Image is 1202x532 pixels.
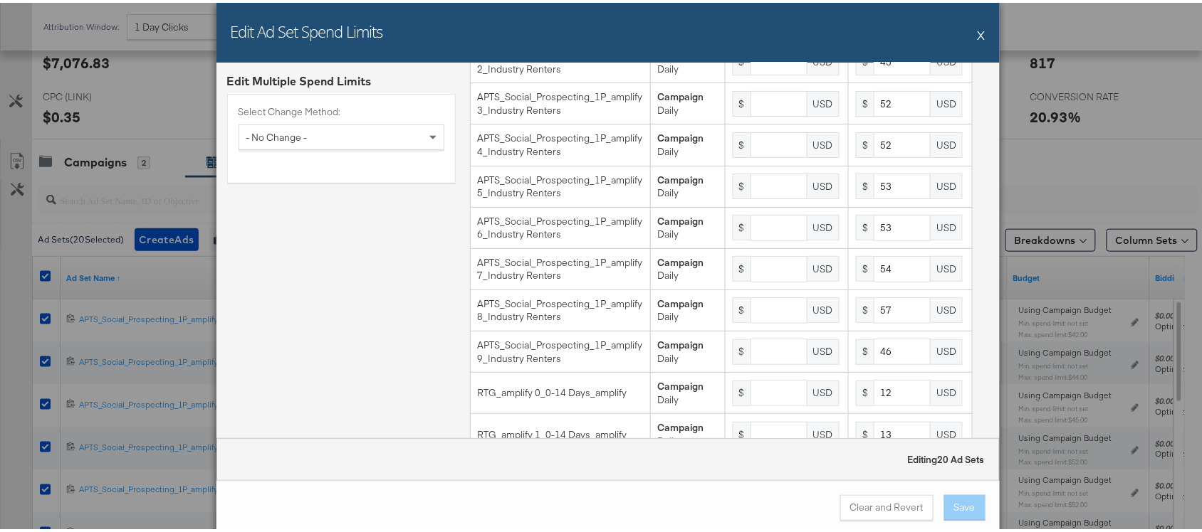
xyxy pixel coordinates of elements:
[856,47,874,73] div: $
[978,18,986,46] button: X
[808,171,840,196] div: USD
[938,450,985,463] span: 20 Ad Sets
[650,80,725,122] td: Daily
[650,287,725,328] td: Daily
[478,87,643,114] div: APTS_Social_Prospecting_1P_amplify 3_Industry Renters
[856,212,874,238] div: $
[808,336,840,362] div: USD
[733,294,751,320] div: $
[856,171,874,196] div: $
[246,128,308,141] span: - No Change -
[650,163,725,204] td: Daily
[478,253,643,280] div: APTS_Social_Prospecting_1P_amplify 7_Industry Renters
[658,336,704,349] strong: Campaign
[733,129,751,155] div: $
[478,294,643,321] div: APTS_Social_Prospecting_1P_amplify 8_Industry Renters
[478,171,643,197] div: APTS_Social_Prospecting_1P_amplify 5_Industry Renters
[231,18,383,39] h2: Edit Ad Set Spend Limits
[650,204,725,245] td: Daily
[650,245,725,287] td: Daily
[733,253,751,279] div: $
[658,171,704,183] strong: Campaign
[856,253,874,279] div: $
[808,419,840,445] div: USD
[808,253,840,279] div: USD
[733,171,751,196] div: $
[840,492,934,518] button: Clear and Revert
[478,425,643,439] div: RTG_amplify 1_0-14 Days_amplify
[650,329,725,370] td: Daily
[478,383,643,397] div: RTG_amplify 0_0-14 Days_amplify
[650,39,725,80] td: Daily
[733,378,751,403] div: $
[931,253,963,279] div: USD
[478,336,643,362] div: APTS_Social_Prospecting_1P_amplify 9_Industry Renters
[658,212,704,225] strong: Campaign
[733,88,751,114] div: $
[808,294,840,320] div: USD
[658,377,704,390] strong: Campaign
[931,171,963,196] div: USD
[478,129,643,155] div: APTS_Social_Prospecting_1P_amplify 4_Industry Renters
[856,294,874,320] div: $
[808,88,840,114] div: USD
[931,88,963,114] div: USD
[658,294,704,307] strong: Campaign
[658,129,704,142] strong: Campaign
[931,212,963,238] div: USD
[658,418,704,431] strong: Campaign
[856,129,874,155] div: $
[931,336,963,362] div: USD
[856,378,874,403] div: $
[931,129,963,155] div: USD
[856,88,874,114] div: $
[733,336,751,362] div: $
[808,378,840,403] div: USD
[658,87,704,100] strong: Campaign
[733,212,751,238] div: $
[931,378,963,403] div: USD
[931,419,963,445] div: USD
[658,253,704,266] strong: Campaign
[856,419,874,445] div: $
[650,122,725,163] td: Daily
[908,450,985,463] strong: Editing
[650,411,725,452] td: Daily
[931,47,963,73] div: USD
[478,212,643,238] div: APTS_Social_Prospecting_1P_amplify 6_Industry Renters
[856,336,874,362] div: $
[808,47,840,73] div: USD
[239,102,444,116] label: Select Change Method:
[733,419,751,445] div: $
[808,212,840,238] div: USD
[733,47,751,73] div: $
[650,370,725,411] td: Daily
[931,294,963,320] div: USD
[227,70,456,87] div: Edit Multiple Spend Limits
[478,46,643,73] div: APTS_Social_Prospecting_1P_amplify 2_Industry Renters
[808,129,840,155] div: USD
